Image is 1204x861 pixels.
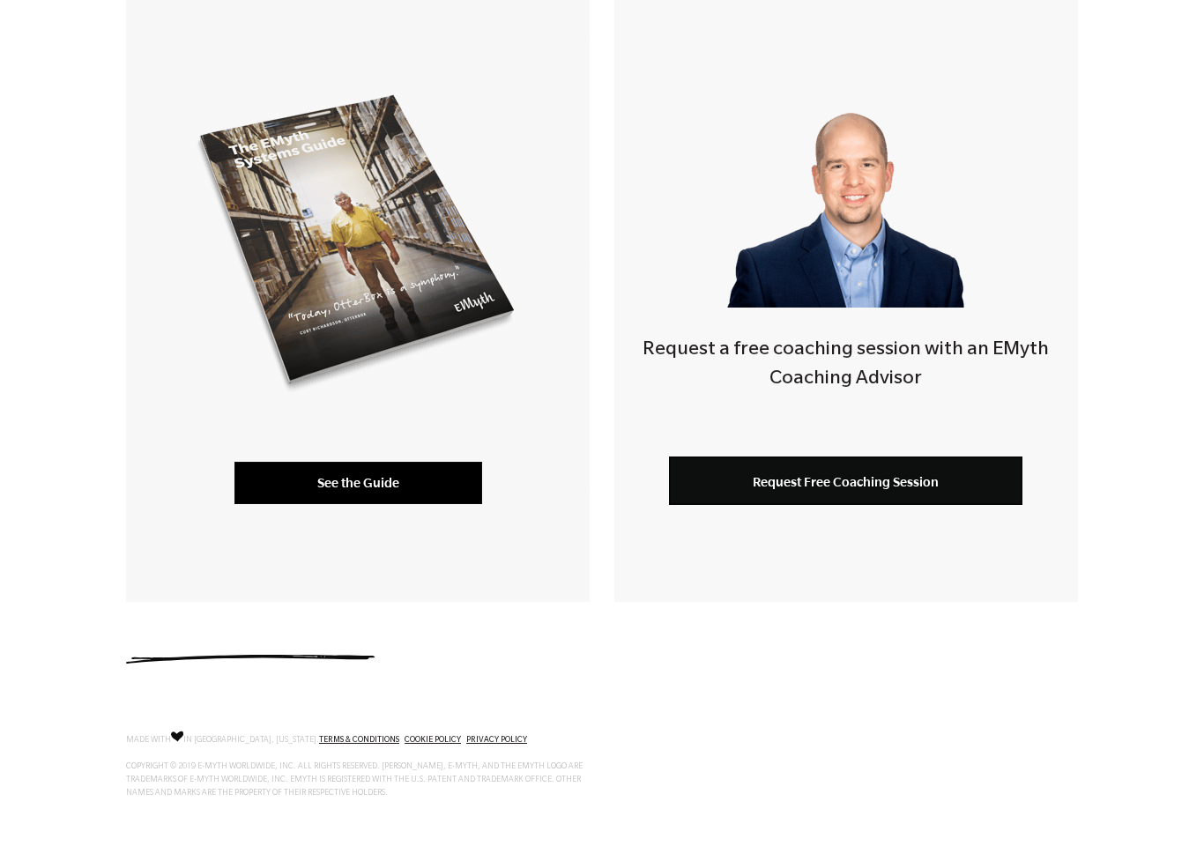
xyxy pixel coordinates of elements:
iframe: Chat Widget [1116,776,1204,861]
img: underline.svg [126,655,375,664]
span: IN [GEOGRAPHIC_DATA], [US_STATE]. [183,736,319,745]
img: Love [171,731,183,742]
a: COOKIE POLICY [405,736,461,745]
a: TERMS & CONDITIONS [319,736,399,745]
h4: Request a free coaching session with an EMyth Coaching Advisor [614,337,1078,396]
a: Request Free Coaching Session [669,456,1022,505]
span: Request Free Coaching Session [753,474,939,489]
a: PRIVACY POLICY [466,736,527,745]
img: systems-mockup-transp [188,84,529,401]
img: Smart-business-coach.png [719,79,973,308]
span: COPYRIGHT © 2019 E-MYTH WORLDWIDE, INC. ALL RIGHTS RESERVED. [PERSON_NAME], E-MYTH, AND THE EMYTH... [126,762,583,798]
a: See the Guide [234,462,482,504]
span: MADE WITH [126,736,171,745]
